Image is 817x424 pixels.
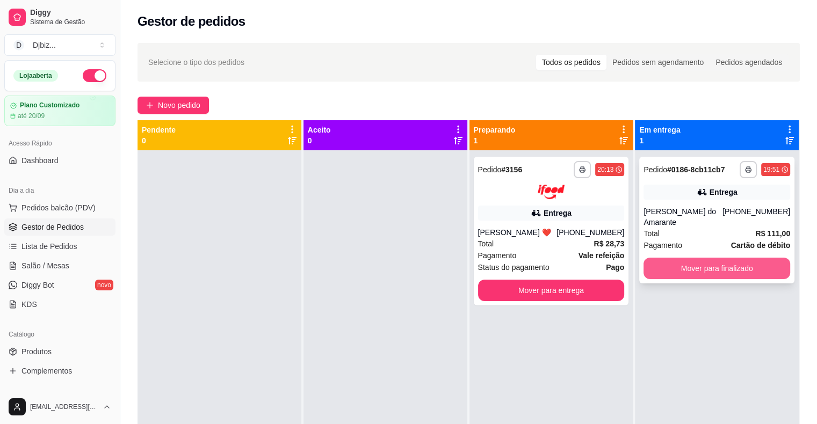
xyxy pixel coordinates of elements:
p: 1 [639,135,680,146]
a: Lista de Pedidos [4,238,115,255]
span: Gestor de Pedidos [21,222,84,232]
button: [EMAIL_ADDRESS][DOMAIN_NAME] [4,394,115,420]
span: Pagamento [644,239,682,251]
span: KDS [21,299,37,310]
strong: R$ 28,73 [594,239,624,248]
span: Salão / Mesas [21,260,69,271]
p: Em entrega [639,125,680,135]
button: Alterar Status [83,69,106,82]
a: Gestor de Pedidos [4,218,115,236]
span: Diggy Bot [21,280,54,290]
div: [PHONE_NUMBER] [722,206,790,228]
span: Sistema de Gestão [30,18,111,26]
p: 0 [142,135,176,146]
span: Total [644,228,660,239]
span: plus [146,101,154,109]
a: DiggySistema de Gestão [4,4,115,30]
button: Novo pedido [138,97,209,114]
p: Aceito [308,125,331,135]
span: Lista de Pedidos [21,241,77,252]
div: Pedidos sem agendamento [606,55,710,70]
p: Preparando [474,125,516,135]
p: Pendente [142,125,176,135]
div: [PERSON_NAME] ❤️ [478,227,557,238]
div: [PERSON_NAME] do Amarante [644,206,722,228]
div: Pedidos agendados [710,55,788,70]
strong: Cartão de débito [731,241,790,250]
h2: Gestor de pedidos [138,13,245,30]
article: até 20/09 [18,112,45,120]
div: Loja aberta [13,70,58,82]
span: Pedidos balcão (PDV) [21,202,96,213]
span: Novo pedido [158,99,200,111]
button: Mover para entrega [478,280,625,301]
strong: Vale refeição [579,251,625,260]
div: Entrega [544,208,572,218]
span: Pedido [478,165,502,174]
div: Acesso Rápido [4,135,115,152]
strong: Pago [606,263,624,272]
a: Produtos [4,343,115,360]
strong: # 0186-8cb11cb7 [667,165,725,174]
a: Dashboard [4,152,115,169]
button: Pedidos balcão (PDV) [4,199,115,216]
span: Pedido [644,165,667,174]
article: Plano Customizado [20,101,79,109]
div: Catálogo [4,326,115,343]
div: Todos os pedidos [536,55,606,70]
span: Diggy [30,8,111,18]
div: 19:51 [763,165,779,174]
button: Mover para finalizado [644,258,790,279]
strong: R$ 111,00 [755,229,790,238]
div: 20:13 [597,165,613,174]
span: Dashboard [21,155,59,166]
a: Complementos [4,362,115,379]
img: ifood [538,185,565,199]
strong: # 3156 [501,165,522,174]
button: Select a team [4,34,115,56]
span: Produtos [21,346,52,357]
a: Diggy Botnovo [4,276,115,294]
span: Pagamento [478,250,517,261]
span: Status do pagamento [478,261,550,273]
div: Dia a dia [4,182,115,199]
a: Plano Customizadoaté 20/09 [4,96,115,126]
span: D [13,40,24,50]
div: Djbiz ... [33,40,56,50]
span: Complementos [21,365,72,376]
a: Salão / Mesas [4,257,115,274]
span: Total [478,238,494,250]
div: [PHONE_NUMBER] [556,227,624,238]
p: 0 [308,135,331,146]
div: Entrega [710,187,738,198]
span: Selecione o tipo dos pedidos [148,56,244,68]
a: KDS [4,296,115,313]
p: 1 [474,135,516,146]
span: [EMAIL_ADDRESS][DOMAIN_NAME] [30,403,98,411]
